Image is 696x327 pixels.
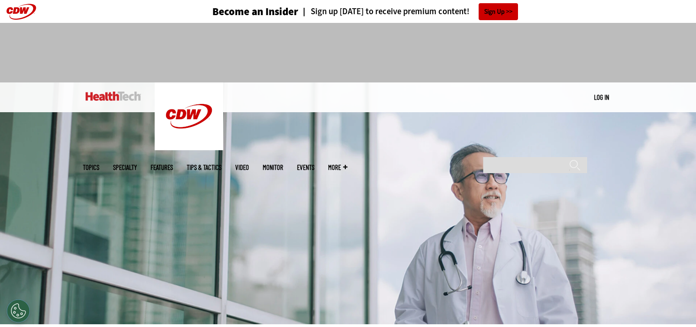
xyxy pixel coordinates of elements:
[594,93,609,102] div: User menu
[479,3,518,20] a: Sign Up
[86,92,141,101] img: Home
[328,164,347,171] span: More
[151,164,173,171] a: Features
[594,93,609,101] a: Log in
[178,6,298,17] a: Become an Insider
[155,82,223,150] img: Home
[155,143,223,153] a: CDW
[187,164,221,171] a: Tips & Tactics
[7,300,30,322] button: Open Preferences
[298,7,469,16] a: Sign up [DATE] to receive premium content!
[212,6,298,17] h3: Become an Insider
[113,164,137,171] span: Specialty
[83,164,99,171] span: Topics
[263,164,283,171] a: MonITor
[235,164,249,171] a: Video
[297,164,314,171] a: Events
[7,300,30,322] div: Cookies Settings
